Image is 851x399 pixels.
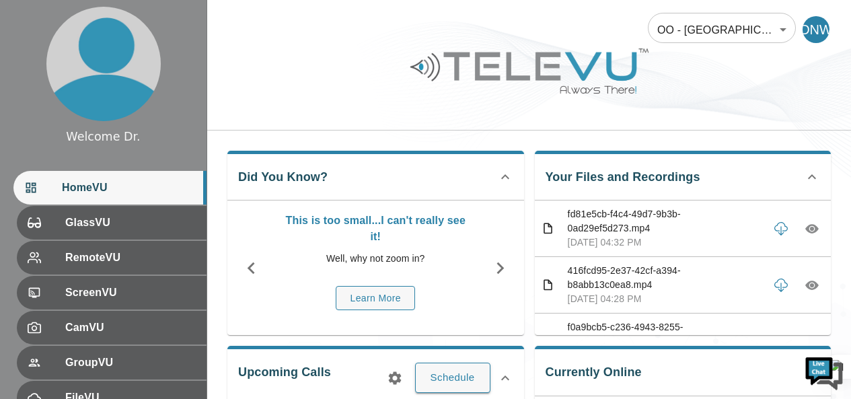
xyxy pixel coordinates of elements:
[415,363,490,392] button: Schedule
[17,206,207,240] div: GlassVU
[66,128,140,145] div: Welcome Dr.
[336,286,415,311] button: Learn More
[17,346,207,379] div: GroupVU
[13,171,207,205] div: HomeVU
[65,320,196,336] span: CamVU
[17,276,207,310] div: ScreenVU
[803,16,829,43] div: DNW
[65,285,196,301] span: ScreenVU
[568,207,762,235] p: fd81e5cb-f4c4-49d7-9b3b-0ad29ef5d273.mp4
[568,292,762,306] p: [DATE] 04:28 PM
[568,235,762,250] p: [DATE] 04:32 PM
[17,241,207,275] div: RemoteVU
[62,180,196,196] span: HomeVU
[65,250,196,266] span: RemoteVU
[568,320,762,349] p: f0a9bcb5-c236-4943-8255-f1445e381257.mp4
[65,215,196,231] span: GlassVU
[408,43,651,99] img: Logo
[282,252,470,266] p: Well, why not zoom in?
[568,264,762,292] p: 416fcd95-2e37-42cf-a394-b8abb13c0ea8.mp4
[282,213,470,245] p: This is too small...I can't really see it!
[46,7,161,121] img: profile.png
[804,352,844,392] img: Chat Widget
[17,311,207,344] div: CamVU
[65,355,196,371] span: GroupVU
[648,11,796,48] div: OO - [GEOGRAPHIC_DATA] - N. Were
